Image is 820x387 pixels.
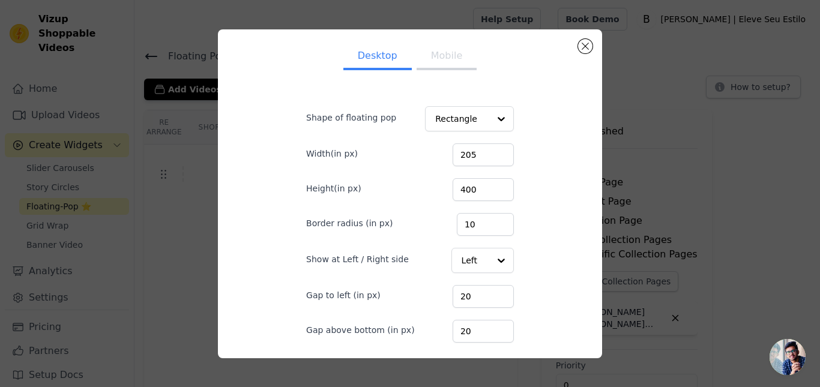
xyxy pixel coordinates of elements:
[306,253,409,265] label: Show at Left / Right side
[417,44,477,70] button: Mobile
[343,44,412,70] button: Desktop
[770,339,806,375] div: Bate-papo aberto
[306,148,358,160] label: Width(in px)
[578,39,592,53] button: Close modal
[306,182,361,194] label: Height(in px)
[306,324,415,336] label: Gap above bottom (in px)
[306,289,381,301] label: Gap to left (in px)
[306,112,396,124] label: Shape of floating pop
[306,217,393,229] label: Border radius (in px)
